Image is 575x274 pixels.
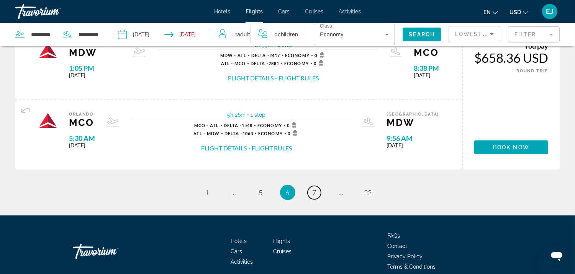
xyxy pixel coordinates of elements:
span: 0 [274,29,298,40]
span: 0 [288,130,300,136]
a: Activities [231,259,253,265]
span: ROUND TRIP [517,68,549,73]
span: 5 [259,188,263,197]
span: ATL - MCO [221,61,246,66]
span: 22 [364,188,372,197]
span: 0 [314,60,326,66]
button: Flight Rules [278,74,319,82]
span: ... [339,188,344,197]
a: Contact [387,243,407,249]
a: Cars [231,248,242,254]
span: [GEOGRAPHIC_DATA] [387,112,439,117]
span: Economy [257,123,282,128]
button: Return date: Mar 1, 2026 [164,23,196,46]
span: Economy [284,61,309,66]
span: 1 [235,29,250,40]
a: Flights [246,8,263,15]
div: You pay [474,42,548,50]
button: Flight Rules [252,144,292,152]
span: 5:30 AM [69,134,95,142]
span: 2417 [251,53,280,58]
span: 2881 [251,61,279,66]
button: Filter [508,26,560,43]
span: EJ [546,8,554,15]
button: Search [403,28,441,41]
span: [DATE] [414,72,439,78]
button: Depart date: Feb 27, 2026 [118,23,149,46]
a: Flights [273,238,290,244]
span: MCO - ATL [194,123,219,128]
iframe: Button to launch messaging window [544,243,569,268]
button: Change currency [509,7,528,18]
div: $658.36 USD [474,50,548,65]
span: ... [232,188,236,197]
button: User Menu [540,3,560,20]
a: Travorium [73,240,149,263]
span: Delta - [224,131,242,136]
a: Cruises [305,8,323,15]
button: Flight Details [201,144,247,152]
span: MDW - ATL [220,53,246,58]
span: 5h 26m [227,112,246,118]
span: MCO [414,47,439,58]
span: Search [409,31,435,38]
button: Book now [474,140,548,154]
span: Economy [258,131,283,136]
span: FAQs [387,233,400,239]
span: 1 [205,188,209,197]
span: 1:05 PM [69,64,121,72]
button: Change language [483,7,498,18]
span: Adult [237,31,250,38]
span: Delta - [251,53,269,58]
span: 6 [286,188,290,197]
span: Orlando [69,112,95,117]
span: 1548 [224,123,252,128]
span: en [483,9,491,15]
span: 8:38 PM [414,64,439,72]
a: Privacy Policy [387,253,423,259]
span: Economy [285,53,310,58]
a: Travorium [15,2,92,21]
span: 1063 [224,131,253,136]
span: 0 [287,122,299,128]
button: Flight Details [228,74,274,82]
span: Children [278,31,298,38]
a: Terms & Conditions [387,264,436,270]
span: [DATE] [387,142,439,148]
span: Delta - [224,123,242,128]
span: Economy [320,31,343,38]
span: Lowest Price [455,31,504,37]
mat-label: Class [320,24,332,29]
a: Hotels [214,8,230,15]
span: ATL - MDW [193,131,220,136]
a: Hotels [231,238,247,244]
span: MCO [69,117,95,128]
mat-select: Sort by [455,29,494,39]
button: Travelers: 1 adult, 0 children [211,23,306,46]
a: Cars [278,8,290,15]
a: Cruises [273,248,292,254]
span: Delta - [251,61,269,66]
span: 0 [315,52,326,58]
span: 1 stop [251,112,265,118]
span: 7 [313,188,316,197]
nav: Pagination [15,185,560,200]
span: [DATE] [69,72,121,78]
span: 9:56 AM [387,134,439,142]
span: USD [509,9,521,15]
a: Activities [339,8,361,15]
